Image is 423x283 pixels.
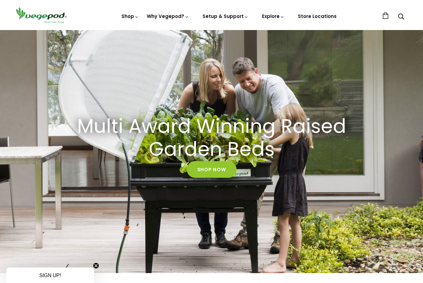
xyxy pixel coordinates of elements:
h2: Multi Award Winning Raised Garden Beds [72,115,351,161]
div: SIGN UP!Close teaser [6,268,94,283]
a: Store Locations [298,13,337,20]
a: Shop [121,13,139,20]
a: Multi Award Winning Raised Garden Beds [64,115,359,161]
a: Search [398,14,404,20]
button: Close teaser [93,263,99,269]
a: Shop Now [187,161,237,178]
span: SIGN UP! [39,273,61,278]
a: Setup & Support [203,13,248,20]
img: Vegepod [13,6,69,24]
a: Why Vegepod? [147,13,189,20]
a: Explore [262,13,284,20]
